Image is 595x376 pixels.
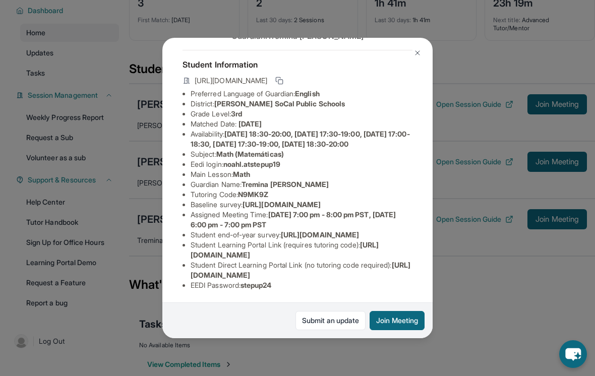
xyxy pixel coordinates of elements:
span: noahl.atstepup19 [223,160,280,168]
li: Availability: [191,129,412,149]
span: 3rd [231,109,242,118]
li: Assigned Meeting Time : [191,210,412,230]
li: Student Direct Learning Portal Link (no tutoring code required) : [191,260,412,280]
img: Close Icon [413,49,422,57]
span: [URL][DOMAIN_NAME] [243,200,321,209]
li: EEDI Password : [191,280,412,290]
span: [DATE] 18:30-20:00, [DATE] 17:30-19:00, [DATE] 17:00-18:30, [DATE] 17:30-19:00, [DATE] 18:30-20:00 [191,130,410,148]
span: [DATE] 7:00 pm - 8:00 pm PST, [DATE] 6:00 pm - 7:00 pm PST [191,210,396,229]
button: chat-button [559,340,587,368]
li: Matched Date: [191,119,412,129]
span: [DATE] [239,119,262,128]
li: Subject : [191,149,412,159]
li: Preferred Language of Guardian: [191,89,412,99]
li: Guardian Name : [191,179,412,190]
li: Baseline survey : [191,200,412,210]
button: Join Meeting [370,311,425,330]
h4: Student Information [183,58,412,71]
span: Math [233,170,250,178]
span: N9MK9Z [238,190,268,199]
li: Grade Level: [191,109,412,119]
span: stepup24 [241,281,272,289]
span: English [295,89,320,98]
li: Student Learning Portal Link (requires tutoring code) : [191,240,412,260]
a: Submit an update [295,311,366,330]
span: Math (Matemáticas) [216,150,284,158]
span: [URL][DOMAIN_NAME] [281,230,359,239]
li: District: [191,99,412,109]
li: Tutoring Code : [191,190,412,200]
span: [PERSON_NAME] SoCal Public Schools [214,99,345,108]
span: Tremina [PERSON_NAME] [242,180,329,189]
span: [URL][DOMAIN_NAME] [195,76,267,86]
button: Copy link [273,75,285,87]
li: Eedi login : [191,159,412,169]
li: Student end-of-year survey : [191,230,412,240]
li: Main Lesson : [191,169,412,179]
